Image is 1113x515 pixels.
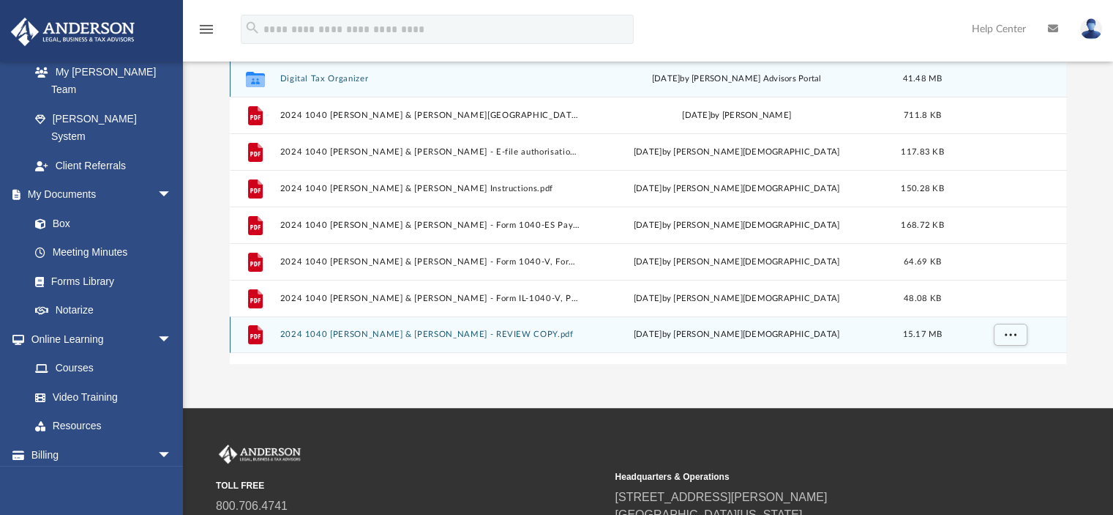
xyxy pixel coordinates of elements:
[230,60,1067,363] div: grid
[20,267,179,296] a: Forms Library
[280,111,580,120] button: 2024 1040 [PERSON_NAME] & [PERSON_NAME][GEOGRAPHIC_DATA] form.pdf
[586,109,886,122] div: [DATE] by [PERSON_NAME]
[244,20,261,36] i: search
[903,111,940,119] span: 711.8 KB
[901,148,943,156] span: 117.83 KB
[586,146,886,159] div: [DATE] by [PERSON_NAME][DEMOGRAPHIC_DATA]
[586,292,886,305] div: [DATE] by [PERSON_NAME][DEMOGRAPHIC_DATA]
[20,412,187,441] a: Resources
[10,325,187,354] a: Online Learningarrow_drop_down
[157,180,187,210] span: arrow_drop_down
[280,257,580,267] button: 2024 1040 [PERSON_NAME] & [PERSON_NAME] - Form 1040-V, Form 1040 Payment Voucher.pdf
[993,325,1027,347] button: More options
[903,258,940,266] span: 64.69 KB
[20,382,179,412] a: Video Training
[586,329,886,342] div: [DATE] by [PERSON_NAME][DEMOGRAPHIC_DATA]
[20,209,179,238] a: Box
[280,147,580,157] button: 2024 1040 [PERSON_NAME] & [PERSON_NAME] - E-file authorisation - please sign.pdf
[198,21,215,38] i: menu
[586,219,886,232] div: [DATE] by [PERSON_NAME][DEMOGRAPHIC_DATA]
[20,151,187,180] a: Client Referrals
[216,479,604,492] small: TOLL FREE
[586,182,886,196] div: [DATE] by [PERSON_NAME][DEMOGRAPHIC_DATA]
[902,331,942,339] span: 15.17 MB
[198,28,215,38] a: menu
[280,221,580,230] button: 2024 1040 [PERSON_NAME] & [PERSON_NAME] - Form 1040-ES Payment Voucher.pdf
[216,445,304,464] img: Anderson Advisors Platinum Portal
[157,440,187,470] span: arrow_drop_down
[615,470,1003,483] small: Headquarters & Operations
[20,238,187,267] a: Meeting Minutes
[280,330,580,340] button: 2024 1040 [PERSON_NAME] & [PERSON_NAME] - REVIEW COPY.pdf
[20,296,187,325] a: Notarize
[280,294,580,303] button: 2024 1040 [PERSON_NAME] & [PERSON_NAME] - Form IL-1040-V, Payment Voucher.pdf
[10,440,194,470] a: Billingarrow_drop_down
[20,104,187,151] a: [PERSON_NAME] System
[901,221,943,229] span: 168.72 KB
[20,57,179,104] a: My [PERSON_NAME] Team
[216,500,288,512] a: 800.706.4741
[615,491,827,503] a: [STREET_ADDRESS][PERSON_NAME]
[1080,18,1102,40] img: User Pic
[280,184,580,193] button: 2024 1040 [PERSON_NAME] & [PERSON_NAME] Instructions.pdf
[10,180,187,210] a: My Documentsarrow_drop_down
[586,256,886,269] div: [DATE] by [PERSON_NAME][DEMOGRAPHIC_DATA]
[902,75,942,83] span: 41.48 MB
[20,354,187,383] a: Courses
[903,294,940,303] span: 48.08 KB
[157,325,187,355] span: arrow_drop_down
[7,18,139,46] img: Anderson Advisors Platinum Portal
[901,185,943,193] span: 150.28 KB
[280,74,580,84] button: Digital Tax Organizer
[586,73,886,86] div: [DATE] by [PERSON_NAME] Advisors Portal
